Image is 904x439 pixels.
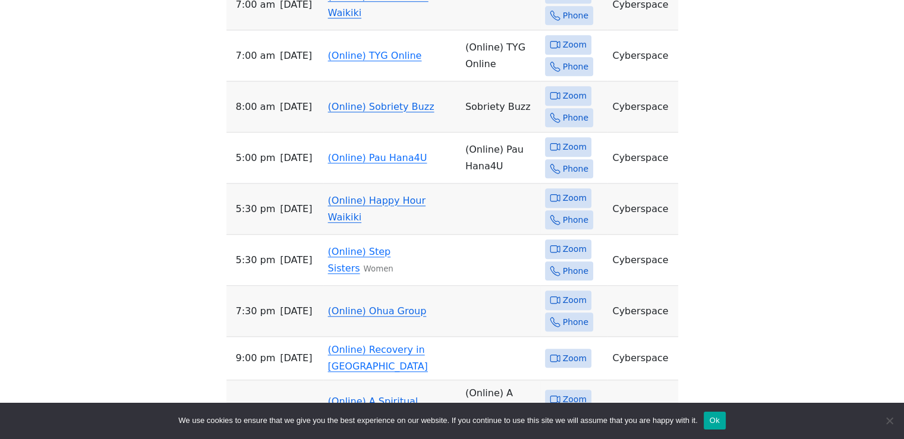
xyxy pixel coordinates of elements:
[236,150,276,166] span: 5:00 PM
[563,8,588,23] span: Phone
[607,286,678,337] td: Cyberspace
[280,150,312,166] span: [DATE]
[563,213,588,228] span: Phone
[563,140,587,154] span: Zoom
[328,344,428,372] a: (Online) Recovery in [GEOGRAPHIC_DATA]
[563,191,587,206] span: Zoom
[563,315,588,330] span: Phone
[563,351,587,366] span: Zoom
[607,81,678,132] td: Cyberspace
[607,30,678,81] td: Cyberspace
[328,246,391,274] a: (Online) Step Sisters
[236,350,276,367] span: 9:00 PM
[563,293,587,308] span: Zoom
[328,101,434,112] a: (Online) Sobriety Buzz
[563,59,588,74] span: Phone
[280,303,312,320] span: [DATE]
[328,396,418,424] a: (Online) A Spiritual Awakening
[563,89,587,103] span: Zoom
[280,350,312,367] span: [DATE]
[563,242,587,257] span: Zoom
[461,30,540,81] td: (Online) TYG Online
[236,252,276,269] span: 5:30 PM
[607,235,678,286] td: Cyberspace
[236,99,275,115] span: 8:00 AM
[704,412,726,429] button: Ok
[328,195,426,223] a: (Online) Happy Hour Waikiki
[607,337,678,380] td: Cyberspace
[236,48,275,64] span: 7:00 AM
[563,110,588,125] span: Phone
[563,162,588,176] span: Phone
[236,402,275,418] span: 6:30 AM
[280,99,312,115] span: [DATE]
[280,48,312,64] span: [DATE]
[280,201,312,217] span: [DATE]
[607,132,678,184] td: Cyberspace
[280,402,312,418] span: [DATE]
[236,201,276,217] span: 5:30 PM
[461,81,540,132] td: Sobriety Buzz
[328,152,427,163] a: (Online) Pau Hana4U
[607,184,678,235] td: Cyberspace
[563,392,587,407] span: Zoom
[328,50,422,61] a: (Online) TYG Online
[328,305,427,317] a: (Online) Ohua Group
[883,415,895,427] span: No
[563,264,588,279] span: Phone
[236,303,276,320] span: 7:30 PM
[280,252,312,269] span: [DATE]
[364,264,393,273] small: Women
[178,415,697,427] span: We use cookies to ensure that we give you the best experience on our website. If you continue to ...
[563,37,587,52] span: Zoom
[461,132,540,184] td: (Online) Pau Hana4U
